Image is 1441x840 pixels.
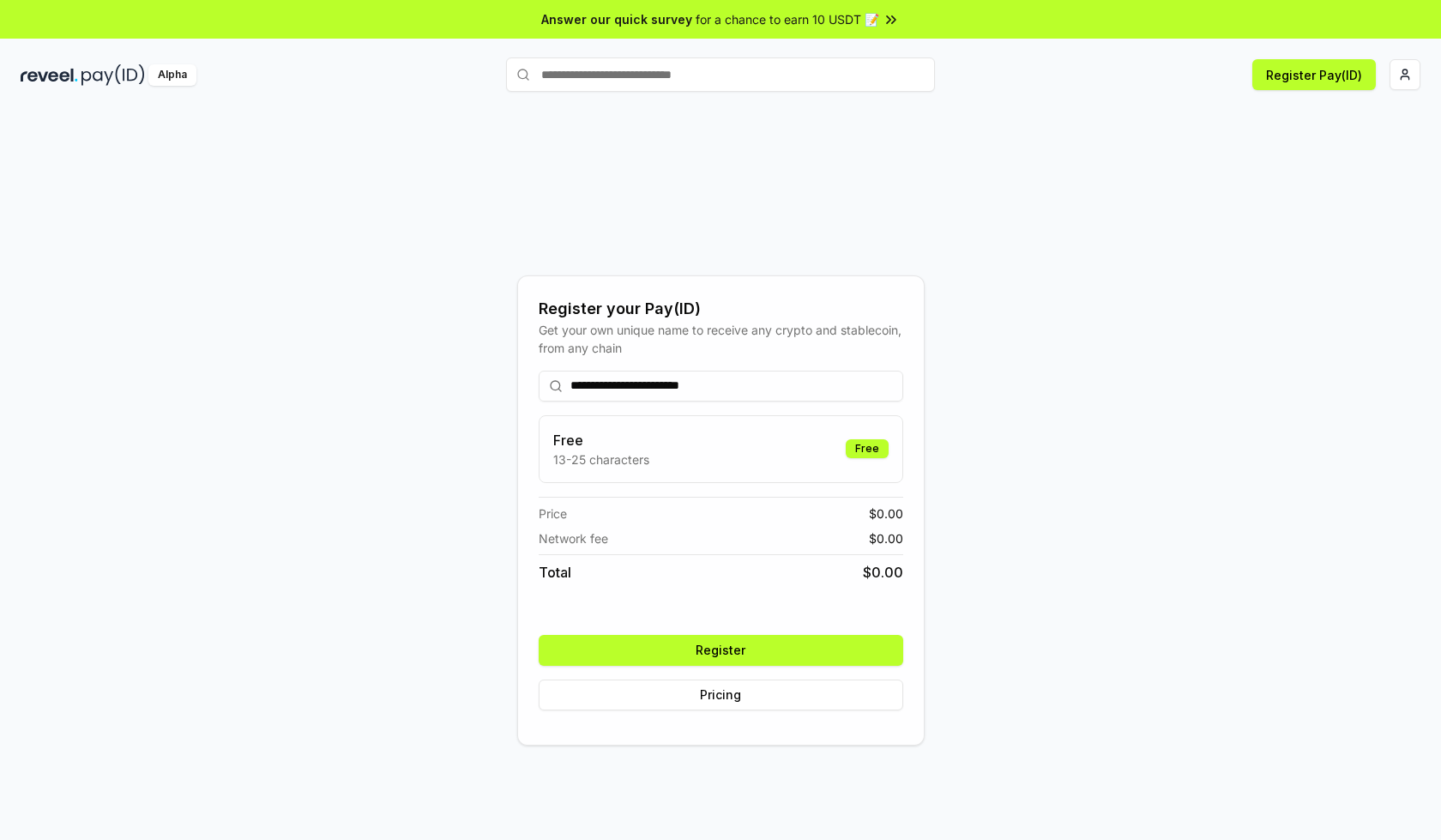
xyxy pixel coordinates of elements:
div: Alpha [148,64,196,86]
div: Free [846,439,889,458]
p: 13-25 characters [553,450,649,468]
span: $ 0.00 [869,529,903,547]
button: Register [539,635,903,666]
h3: Free [553,430,649,450]
span: Answer our quick survey [541,10,692,28]
span: Price [539,505,567,523]
span: $ 0.00 [869,505,903,523]
span: for a chance to earn 10 USDT 📝 [696,10,879,28]
button: Register Pay(ID) [1252,59,1376,90]
span: Network fee [539,529,608,547]
img: reveel_dark [21,64,78,86]
button: Pricing [539,680,903,710]
div: Get your own unique name to receive any crypto and stablecoin, from any chain [539,321,903,357]
img: pay_id [81,64,145,86]
span: $ 0.00 [863,562,903,583]
span: Total [539,562,571,583]
div: Register your Pay(ID) [539,297,903,321]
